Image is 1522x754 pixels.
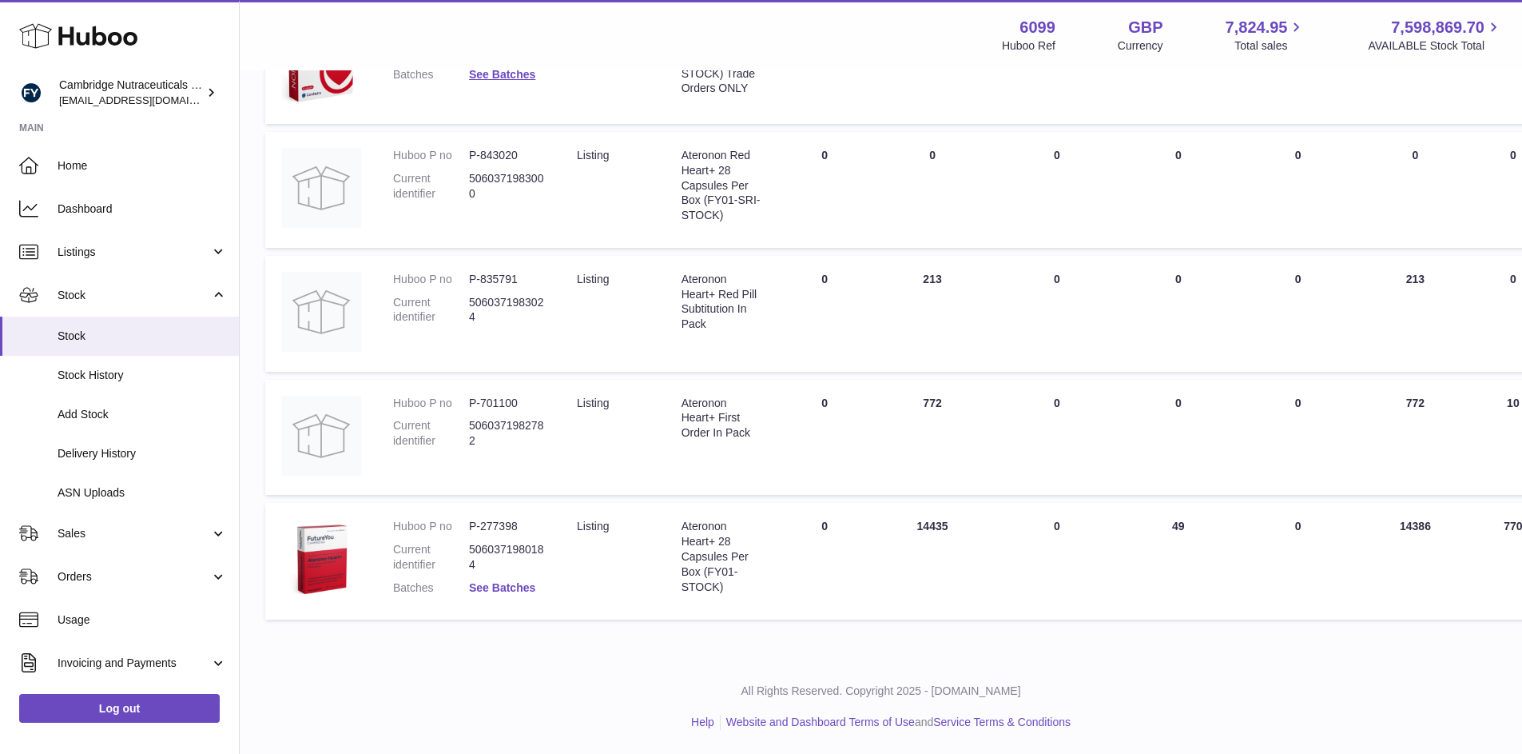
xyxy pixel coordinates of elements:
p: All Rights Reserved. Copyright 2025 - [DOMAIN_NAME] [252,684,1509,699]
div: Ateronon Heart+ Red Pill Subtitution In Pack [682,272,761,333]
span: Add Stock [58,407,227,422]
li: and [721,715,1071,730]
span: Invoicing and Payments [58,656,210,671]
span: Home [58,158,227,174]
a: Service Terms & Conditions [933,716,1071,728]
td: 0 [1122,380,1235,496]
span: Total sales [1234,38,1305,54]
span: ASN Uploads [58,485,227,501]
a: Help [691,716,714,728]
dd: P-843020 [469,148,545,163]
span: 7,824.95 [1226,17,1288,38]
span: listing [577,520,609,533]
td: 0 [872,132,992,248]
td: 0 [1122,256,1235,372]
a: Website and Dashboard Terms of Use [726,716,915,728]
dt: Current identifier [393,542,469,572]
dd: P-701100 [469,396,545,411]
span: 0 [1295,273,1301,285]
dt: Batches [393,67,469,82]
span: 0 [1295,520,1301,533]
a: Log out [19,694,220,723]
div: Ateronon Red Heart+ 28 Capsules Per Box (FY01-SRI-STOCK) [682,148,761,223]
div: Huboo Ref [1002,38,1055,54]
span: Stock [58,288,210,303]
dt: Huboo P no [393,148,469,163]
td: 0 [1361,132,1470,248]
td: 0 [1122,132,1235,248]
td: 0 [777,380,872,496]
div: Cambridge Nutraceuticals Ltd [59,78,203,108]
span: Delivery History [58,446,227,461]
td: 0 [992,503,1122,620]
td: 0 [992,132,1122,248]
td: 772 [1361,380,1470,496]
div: Ateronon Heart+ 28 Capsules Per Box (FY01-STOCK) [682,519,761,594]
td: 213 [1361,256,1470,372]
td: 49 [1122,503,1235,620]
img: product image [281,272,361,352]
strong: GBP [1128,17,1162,38]
span: listing [577,273,609,285]
span: 0 [1295,149,1301,162]
dt: Current identifier [393,295,469,325]
img: product image [281,148,361,228]
td: 0 [777,132,872,248]
dt: Current identifier [393,418,469,449]
td: 14435 [872,503,992,620]
span: 0 [1295,397,1301,409]
img: product image [281,396,361,476]
dd: 5060371982782 [469,418,545,449]
td: 14386 [1361,503,1470,620]
dt: Current identifier [393,171,469,201]
span: Usage [58,612,227,628]
td: 213 [872,256,992,372]
span: AVAILABLE Stock Total [1368,38,1503,54]
dd: P-835791 [469,272,545,287]
span: Stock History [58,368,227,383]
div: Ateronon Heart+ First Order In Pack [682,396,761,441]
dt: Huboo P no [393,272,469,287]
dd: P-277398 [469,519,545,534]
a: See Batches [469,68,535,81]
dd: 5060371983024 [469,295,545,325]
span: [EMAIL_ADDRESS][DOMAIN_NAME] [59,94,235,106]
span: Sales [58,526,210,541]
span: listing [577,397,609,409]
td: 772 [872,380,992,496]
td: 0 [777,256,872,372]
span: Orders [58,569,210,584]
td: 0 [992,256,1122,372]
dd: 5060371983000 [469,171,545,201]
span: Listings [58,245,210,260]
dt: Huboo P no [393,519,469,534]
span: Stock [58,329,227,344]
dd: 5060371980184 [469,542,545,572]
strong: 6099 [1019,17,1055,38]
span: listing [577,149,609,162]
a: 7,824.95 Total sales [1226,17,1306,54]
div: Currency [1118,38,1163,54]
td: 0 [992,380,1122,496]
span: Dashboard [58,201,227,217]
td: 0 [777,503,872,620]
img: huboo@camnutra.com [19,81,43,105]
dt: Huboo P no [393,396,469,411]
img: product image [281,519,361,599]
a: 7,598,869.70 AVAILABLE Stock Total [1368,17,1503,54]
dt: Batches [393,580,469,596]
span: 7,598,869.70 [1391,17,1484,38]
a: See Batches [469,581,535,594]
